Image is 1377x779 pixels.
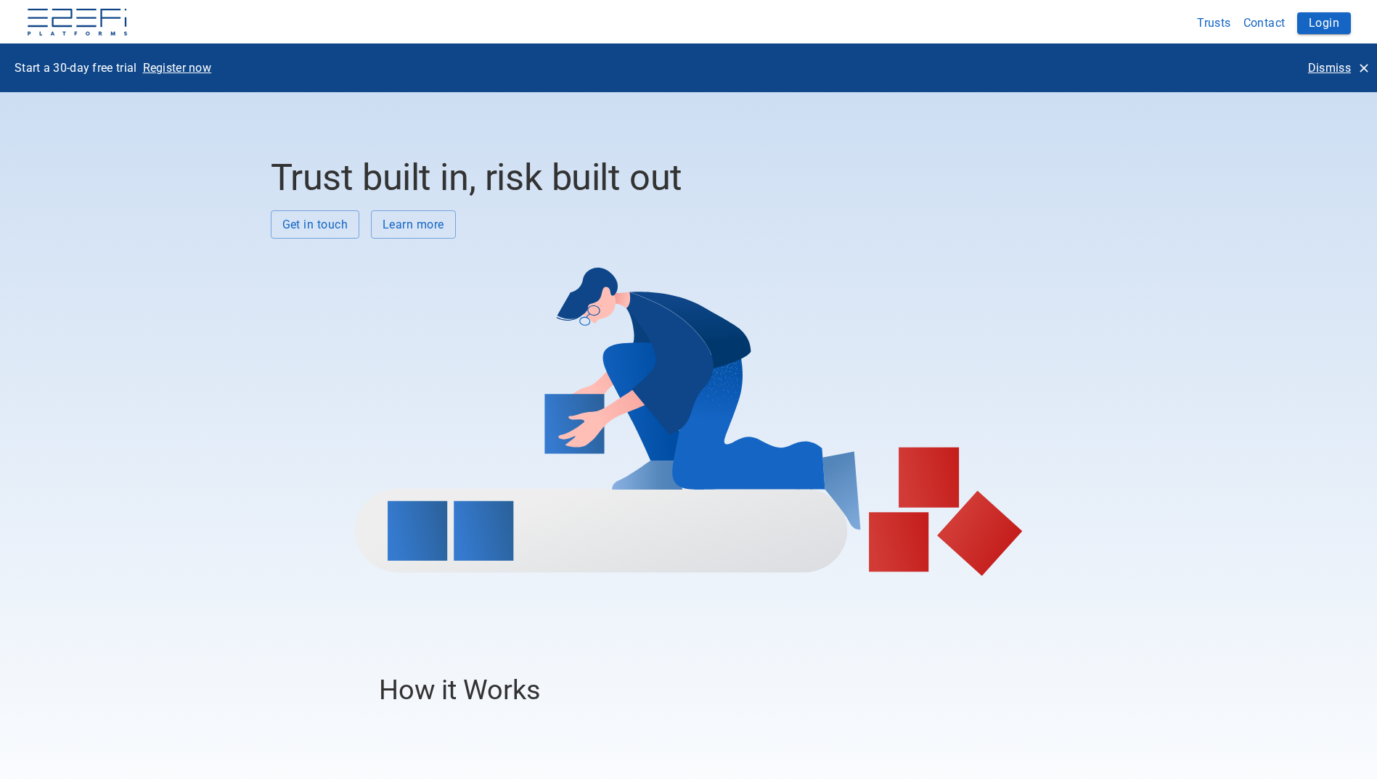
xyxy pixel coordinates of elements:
p: Register now [143,59,212,76]
h3: How it Works [379,674,998,706]
button: Get in touch [271,210,360,239]
button: Learn more [371,210,456,239]
button: Register now [137,55,218,81]
button: Dismiss [1302,55,1374,81]
h2: Trust built in, risk built out [271,156,1107,199]
p: Start a 30-day free trial [15,59,137,76]
p: Dismiss [1308,59,1351,76]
